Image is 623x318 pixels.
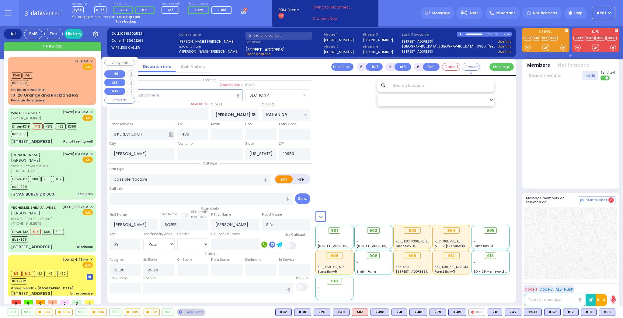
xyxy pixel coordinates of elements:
[262,212,282,217] label: P Last Name
[581,309,597,316] div: BLS
[606,36,617,41] a: FD68
[211,102,222,107] label: Cross 1
[63,152,88,157] span: [DATE] 11:42 PM
[486,31,491,38] div: 0:00
[176,64,210,69] a: Call History
[522,30,569,34] label: KJ EMS...
[110,212,127,217] label: First Name
[198,206,222,211] span: Patient info
[178,32,243,37] label: Caller name
[44,29,63,39] div: Fire
[331,228,338,234] span: 901
[544,309,561,316] div: BLS
[82,209,93,215] span: EMS
[56,309,73,316] div: 904
[474,269,508,274] span: BG - 29 Merriewold S.
[275,309,292,316] div: BLS
[592,7,615,19] button: KY61
[87,274,93,280] img: message-box.svg
[24,300,33,304] span: 0
[117,15,140,19] strong: Take dispatch
[448,309,466,316] div: K319
[191,214,207,219] span: members
[11,164,61,174] span: ר' ישראל מענדל - ר' אלתר [PERSON_NAME]
[177,309,205,316] div: See map
[314,309,330,316] div: BLS
[55,123,66,129] span: K83
[90,309,107,316] div: 906
[409,309,427,316] div: BLS
[505,309,521,316] div: BLS
[468,309,485,316] div: K65
[471,311,474,314] img: red-radio-icon.svg
[402,49,433,54] a: [STREET_ADDRESS]
[110,309,121,316] div: 908
[430,309,446,316] div: K79
[200,161,220,166] span: Call type
[423,63,440,71] button: BUS
[143,276,157,281] label: Hospital
[90,204,93,210] span: ✕
[72,6,84,13] span: ky68
[526,196,579,204] h5: Message members on selected call
[396,239,434,244] span: K318, K83, K398, K319, M13
[110,141,116,146] label: City
[110,276,128,281] label: Back Home
[110,232,116,237] label: Age
[563,309,579,316] div: BLS
[200,78,220,82] span: Location
[599,309,615,316] div: BLS
[104,97,135,104] button: COVERED
[11,72,22,79] span: K541
[600,75,610,81] label: Turn off text
[324,44,361,49] span: Phone 2
[72,15,116,19] span: You're logged in as monitor.
[46,271,56,277] span: K61
[245,89,310,101] span: SECTION 4
[11,216,60,221] span: ר' חיים לייב - ר' חיים הערש ווייס
[63,257,88,262] span: [DATE] 4:45 PM
[82,262,93,268] span: EMS
[324,32,361,37] span: Phone 1
[435,239,461,244] span: K62, K101, K30, K31
[120,31,144,36] span: [0816202532]
[318,239,319,244] span: -
[4,29,22,39] div: All
[285,232,306,237] label: Use Callback
[11,278,27,284] span: BUS-912
[245,47,285,51] span: [STREET_ADDRESS]
[369,228,377,234] span: 902
[104,88,125,95] button: BUS
[486,228,495,234] span: 905
[24,29,42,39] div: EMS
[505,309,521,316] div: K47
[11,271,22,277] span: M3
[23,271,33,277] span: M12
[326,253,343,259] div: 906
[63,110,88,115] span: [DATE] 11:45 PM
[318,290,351,295] div: -
[392,309,407,316] div: BLS
[90,59,93,64] span: ✕
[143,232,175,237] div: Year/Month/Week/Day
[396,265,409,269] span: K47, K541
[498,44,512,49] a: Use this
[144,309,160,316] div: 912
[262,102,274,107] label: Cross 2
[333,309,350,316] div: BLS
[555,285,574,293] button: ALS-Rush
[11,176,29,182] span: Driver-K31
[36,309,53,316] div: 903
[404,253,421,259] div: 909
[82,64,93,70] span: EMS
[488,309,502,316] div: K11
[11,110,40,115] a: WIRELESS CALLER
[63,139,93,144] div: Pt not feeling well
[357,239,358,244] span: -
[443,253,460,259] div: 912
[489,63,514,71] button: Message
[435,269,455,274] span: Forest Bay-3
[110,186,123,191] label: Call Info
[142,8,148,12] span: K75
[549,36,558,41] a: K52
